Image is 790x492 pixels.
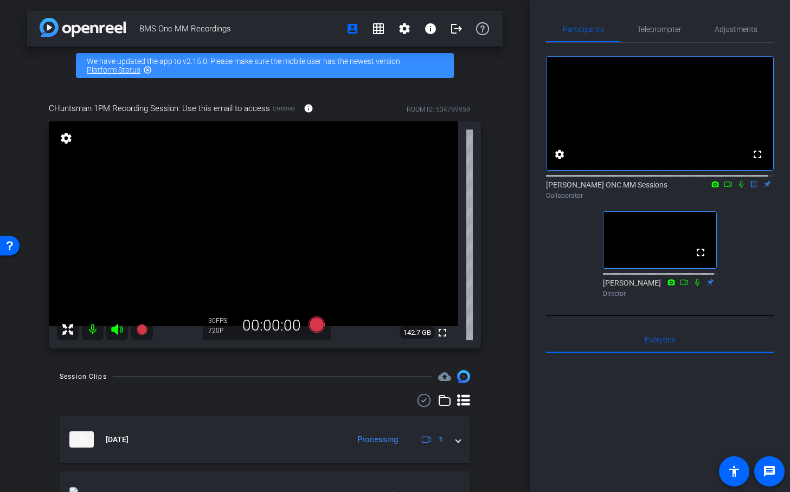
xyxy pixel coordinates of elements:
span: 1 [439,434,443,445]
mat-icon: fullscreen [436,326,449,339]
div: 00:00:00 [235,316,308,335]
mat-icon: fullscreen [751,148,764,161]
span: Adjustments [715,25,757,33]
mat-icon: accessibility [728,465,741,478]
div: We have updated the app to v2.15.0. Please make sure the mobile user has the newest version. [76,53,454,78]
mat-icon: account_box [346,22,359,35]
img: app-logo [40,18,126,37]
div: Session Clips [60,371,107,382]
div: [PERSON_NAME] ONC MM Sessions [546,179,774,200]
mat-icon: settings [59,132,74,145]
span: Chrome [273,105,296,113]
span: CHuntsman 1PM Recording Session: Use this email to access [49,102,270,114]
mat-icon: logout [450,22,463,35]
span: BMS Onc MM Recordings [139,18,339,40]
div: 720P [208,326,235,335]
mat-icon: settings [398,22,411,35]
span: [DATE] [106,434,129,445]
mat-expansion-panel-header: thumb-nail[DATE]Processing1 [60,416,470,463]
span: Destinations for your clips [438,370,451,383]
mat-icon: settings [553,148,566,161]
span: Teleprompter [637,25,682,33]
mat-icon: highlight_off [143,66,152,74]
mat-icon: fullscreen [694,246,707,259]
img: thumb-nail [69,431,94,448]
img: Session clips [457,370,470,383]
div: ROOM ID: 534799959 [407,105,470,114]
span: FPS [216,317,227,325]
div: Collaborator [546,191,774,200]
mat-icon: cloud_upload [438,370,451,383]
span: 142.7 GB [400,326,435,339]
mat-icon: message [763,465,776,478]
mat-icon: grid_on [372,22,385,35]
div: Director [603,289,717,299]
div: [PERSON_NAME] [603,277,717,299]
mat-icon: flip [748,179,761,189]
span: Participants [563,25,604,33]
div: 30 [208,316,235,325]
span: Everyone [645,336,676,344]
a: Platform Status [87,66,140,74]
mat-icon: info [304,103,313,113]
mat-icon: info [424,22,437,35]
div: Processing [352,433,403,446]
